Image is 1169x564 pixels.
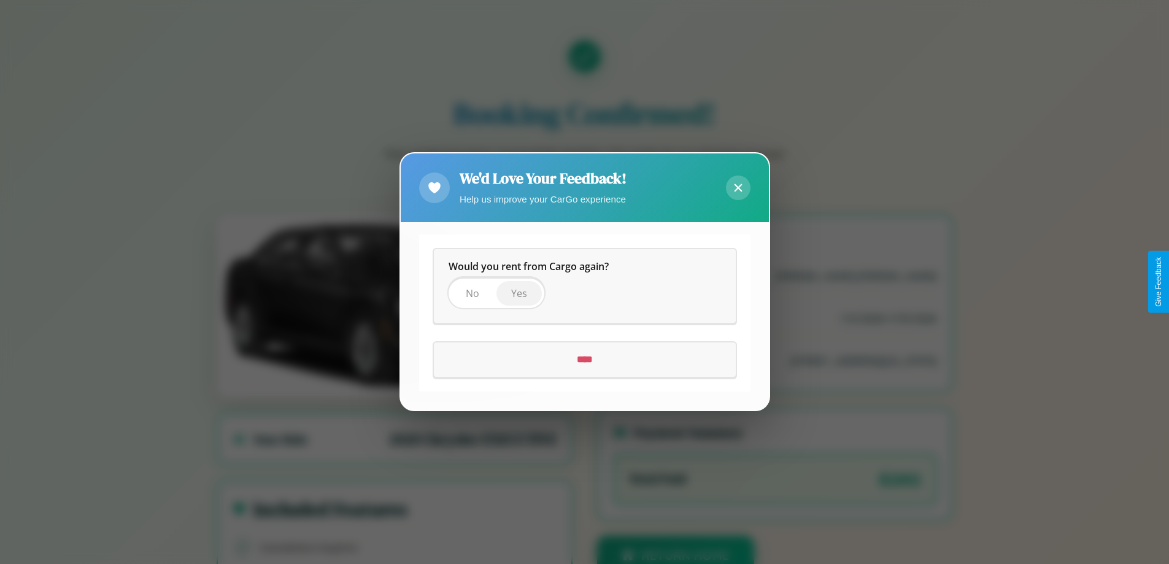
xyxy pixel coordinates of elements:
[449,260,609,274] span: Would you rent from Cargo again?
[1154,257,1163,307] div: Give Feedback
[511,287,527,301] span: Yes
[460,168,627,188] h2: We'd Love Your Feedback!
[460,191,627,207] p: Help us improve your CarGo experience
[466,287,479,301] span: No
